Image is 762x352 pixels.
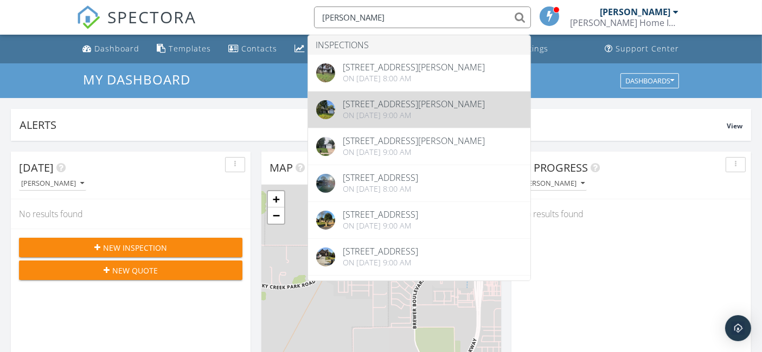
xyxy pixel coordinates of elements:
[343,136,485,145] div: [STREET_ADDRESS][PERSON_NAME]
[520,177,587,191] button: [PERSON_NAME]
[291,39,342,59] a: Metrics
[316,174,335,193] img: cover.jpg
[19,260,242,280] button: New Quote
[308,92,530,128] a: [STREET_ADDRESS][PERSON_NAME] On [DATE] 9:00 am
[343,74,485,83] div: On [DATE] 8:00 am
[343,100,485,108] div: [STREET_ADDRESS][PERSON_NAME]
[11,199,251,229] div: No results found
[19,238,242,257] button: New Inspection
[601,39,684,59] a: Support Center
[103,242,167,253] span: New Inspection
[308,55,530,91] a: [STREET_ADDRESS][PERSON_NAME] On [DATE] 8:00 am
[625,77,674,84] div: Dashboards
[343,111,485,120] div: On [DATE] 9:00 am
[343,247,419,256] div: [STREET_ADDRESS]
[520,160,588,175] span: In Progress
[308,202,530,238] a: [STREET_ADDRESS] On [DATE] 9:00 am
[316,137,335,156] img: 877f53fe660af2cd99a48778ab1b3d3b.jpeg
[308,165,530,201] a: [STREET_ADDRESS] On [DATE] 8:00 am
[19,177,86,191] button: [PERSON_NAME]
[308,35,530,55] li: Inspections
[620,73,679,88] button: Dashboards
[343,148,485,157] div: On [DATE] 9:00 am
[343,210,419,219] div: [STREET_ADDRESS]
[268,191,284,207] a: Zoom in
[343,63,485,71] div: [STREET_ADDRESS][PERSON_NAME]
[83,70,190,88] span: My Dashboard
[725,315,751,341] div: Open Intercom Messenger
[316,63,335,82] img: cover.jpg
[268,207,284,224] a: Zoom out
[76,15,197,37] a: SPECTORA
[316,211,335,230] img: cover.jpg
[79,39,144,59] a: Dashboard
[511,199,751,229] div: No results found
[343,173,419,182] div: [STREET_ADDRESS]
[308,239,530,275] a: [STREET_ADDRESS] On [DATE] 9:00 am
[20,118,727,132] div: Alerts
[343,221,419,230] div: On [DATE] 9:00 am
[600,6,671,17] div: [PERSON_NAME]
[108,5,197,28] span: SPECTORA
[616,43,680,54] div: Support Center
[76,5,100,29] img: The Best Home Inspection Software - Spectora
[308,128,530,165] a: [STREET_ADDRESS][PERSON_NAME] On [DATE] 9:00 am
[314,6,531,28] input: Search everything...
[343,185,419,193] div: On [DATE] 8:00 am
[522,180,585,187] div: [PERSON_NAME]
[225,39,282,59] a: Contacts
[169,43,212,54] div: Templates
[242,43,278,54] div: Contacts
[571,17,679,28] div: Duran Home Inspections
[21,180,84,187] div: [PERSON_NAME]
[19,160,54,175] span: [DATE]
[316,100,335,119] img: 4ba747bef604ba6330da5c7e19e3c9b4.jpeg
[343,258,419,267] div: On [DATE] 9:00 am
[270,160,293,175] span: Map
[112,265,158,276] span: New Quote
[95,43,140,54] div: Dashboard
[153,39,216,59] a: Templates
[727,121,742,131] span: View
[316,247,335,266] img: cover.jpg
[516,43,549,54] div: Settings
